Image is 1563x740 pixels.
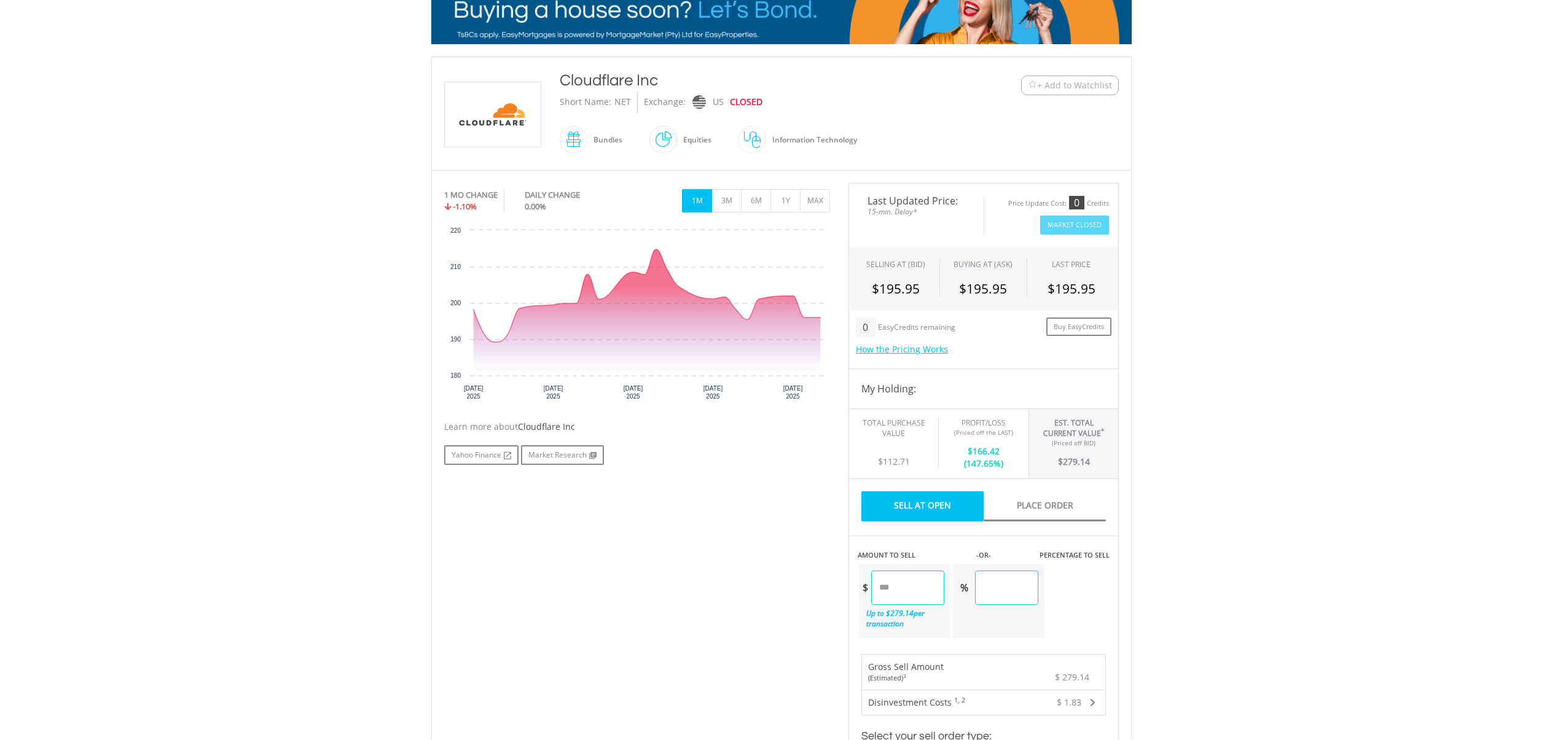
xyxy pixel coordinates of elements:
div: DAILY CHANGE [525,189,621,201]
div: CLOSED [730,92,762,113]
div: Credits [1087,199,1109,208]
label: AMOUNT TO SELL [858,550,915,560]
div: US [713,92,724,113]
span: + Add to Watchlist [1037,79,1112,92]
button: 1Y [770,189,801,212]
a: How the Pricing Works [856,343,948,355]
span: $ 279.14 [1055,671,1089,683]
div: Chart. Highcharts interactive chart. [444,224,830,408]
label: PERCENTAGE TO SELL [1040,550,1110,560]
div: Up to $ per transaction [859,605,944,632]
div: % [953,571,975,605]
div: Cloudflare Inc [560,69,946,92]
span: 279.14 [890,608,914,618]
button: 3M [711,189,742,212]
span: Cloudflare Inc [518,421,575,432]
img: EQU.US.NET.png [447,82,539,147]
div: Learn more about [444,421,830,433]
svg: Interactive chart [444,224,830,408]
a: Market Research [521,445,604,465]
div: Bundles [587,125,622,155]
div: 0 [1069,196,1084,209]
a: Buy EasyCredits [1046,317,1111,337]
a: Yahoo Finance [444,445,519,465]
h4: My Holding: [861,381,1106,396]
label: -OR- [976,550,991,560]
button: MAX [800,189,830,212]
div: Exchange: [644,92,686,113]
text: 190 [450,336,461,343]
div: Total Purchase Value [858,418,929,438]
div: Information Technology [766,125,857,155]
div: $ [859,571,871,605]
div: $ [948,437,1019,470]
div: (Estimated) [868,673,944,683]
div: (Priced off the LAST) [948,428,1019,437]
text: [DATE] 2025 [783,385,803,400]
a: Sell At Open [861,491,984,521]
text: [DATE] 2025 [624,385,643,400]
span: $195.95 [959,280,1007,297]
span: BUYING AT (ASK) [954,259,1013,270]
span: $112.71 [878,456,910,467]
sup: 3 [903,672,906,679]
span: Last Updated Price: [858,196,974,206]
div: Equities [677,125,711,155]
button: Market Closed [1040,216,1109,235]
text: [DATE] 2025 [464,385,484,400]
text: 220 [450,227,461,234]
img: nasdaq.png [692,95,706,109]
span: 0.00% [525,201,546,212]
div: Gross Sell Amount [868,661,944,683]
div: Price Update Cost: [1008,199,1067,208]
button: Watchlist + Add to Watchlist [1021,76,1119,95]
a: Place Order [984,491,1106,521]
div: Short Name: [560,92,611,113]
div: 0 [856,317,875,337]
div: NET [614,92,631,113]
text: 200 [450,300,461,306]
button: 6M [741,189,771,212]
div: LAST PRICE [1052,259,1091,270]
text: 180 [450,372,461,379]
span: -1.10% [453,201,477,212]
div: SELLING AT (BID) [866,259,925,270]
div: Est. Total Current Value [1038,418,1109,438]
span: 166.42 (147.65%) [964,445,1003,469]
div: EasyCredits remaining [878,323,955,333]
text: [DATE] 2025 [544,385,563,400]
div: $ [1038,447,1109,468]
span: 15-min. Delay* [858,206,974,217]
div: Profit/Loss [948,418,1019,428]
span: $195.95 [872,280,920,297]
button: 1M [682,189,712,212]
text: [DATE] 2025 [703,385,723,400]
sup: 1, 2 [954,696,965,704]
text: 210 [450,263,461,270]
span: 279.14 [1063,456,1090,467]
span: Disinvestment Costs [868,696,952,708]
img: Watchlist [1028,80,1037,90]
div: 1 MO CHANGE [444,189,498,201]
span: $ 1.83 [1057,696,1081,708]
div: (Priced off BID) [1038,438,1109,447]
span: $195.95 [1048,280,1095,297]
